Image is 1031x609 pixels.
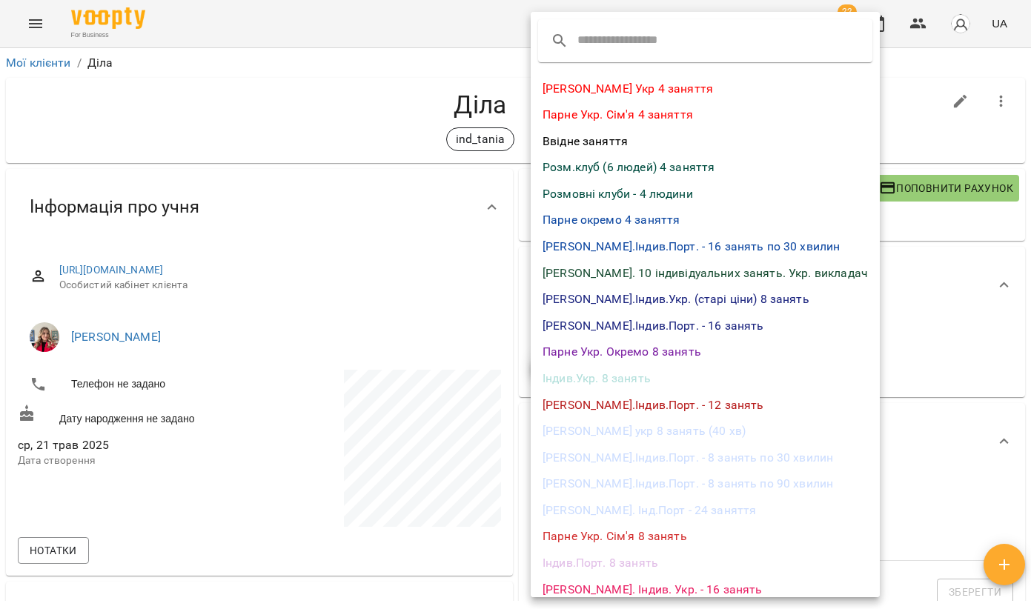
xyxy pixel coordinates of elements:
li: [PERSON_NAME].Індив.Порт. - 16 занять по 30 хвилин [531,233,880,260]
li: Парне Укр. Сім'я 8 занять [531,523,880,550]
li: [PERSON_NAME].Індив.Порт. - 12 занять [531,392,880,419]
li: [PERSON_NAME].Індив.Порт. - 8 занять по 90 хвилин [531,470,880,497]
li: Парне окремо 4 заняття [531,207,880,233]
li: [PERSON_NAME] Укр 4 заняття [531,76,880,102]
li: [PERSON_NAME].Індив.Укр. (старі ціни) 8 занять [531,286,880,313]
li: Індив.Укр. 8 занять [531,365,880,392]
li: [PERSON_NAME].Індив.Порт. - 8 занять по 30 хвилин [531,445,880,471]
li: [PERSON_NAME].Індив.Порт. - 16 занять [531,313,880,339]
li: Розмовні клуби - 4 людини [531,181,880,207]
li: [PERSON_NAME]. Індив. Укр. - 16 занять [531,576,880,603]
li: [PERSON_NAME]. Інд.Порт - 24 заняття [531,497,880,524]
li: Розм.клуб (6 людей) 4 заняття [531,154,880,181]
li: Ввідне заняття [531,128,880,155]
li: [PERSON_NAME]. 10 індивідуальних занять. Укр. викладач [531,260,880,287]
li: Парне Укр. Сім'я 4 заняття [531,101,880,128]
li: [PERSON_NAME] укр 8 занять (40 хв) [531,418,880,445]
li: Індив.Порт. 8 занять [531,550,880,576]
li: Парне Укр. Окремо 8 занять [531,339,880,365]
